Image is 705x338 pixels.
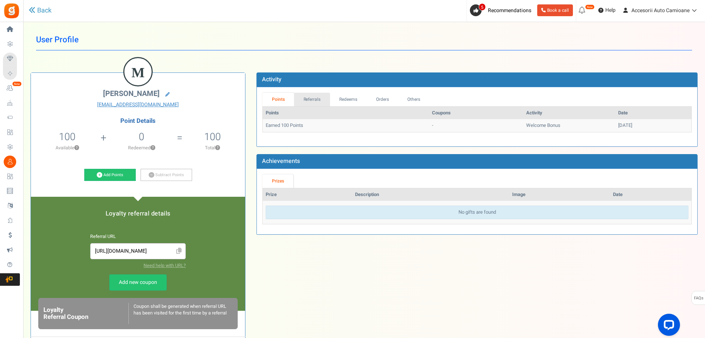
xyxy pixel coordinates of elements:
a: Need help with URL? [144,262,186,269]
th: Points [263,107,429,120]
a: Book a call [537,4,573,16]
button: ? [74,146,79,150]
img: Gratisfaction [3,3,20,19]
span: Accesorii Auto Camioane [631,7,690,14]
h6: Referral URL [90,234,186,239]
p: Available [35,145,100,151]
a: Points [262,93,294,106]
span: Click to Copy [173,245,185,258]
a: Subtract Points [141,169,192,181]
b: Activity [262,75,281,84]
span: Recommendations [488,7,531,14]
span: Help [603,7,616,14]
button: ? [215,146,220,150]
th: Date [615,107,691,120]
a: Help [595,4,619,16]
b: Achievements [262,157,300,166]
figcaption: M [124,58,152,87]
button: ? [150,146,155,150]
span: 5 [479,3,486,11]
p: Total [183,145,241,151]
h1: User Profile [36,29,692,50]
td: - [429,119,523,132]
a: 5 Recommendations [470,4,534,16]
h4: Point Details [31,118,245,124]
th: Prize [263,188,352,201]
div: Coupon shall be generated when referral URL has been visited for the first time by a referral [128,303,233,324]
h6: Loyalty Referral Coupon [43,307,128,320]
a: Redeems [330,93,367,106]
th: Coupons [429,107,523,120]
a: Prizes [262,174,293,188]
a: Others [398,93,430,106]
a: Add Points [84,169,136,181]
div: [DATE] [618,122,688,129]
em: New [585,4,595,10]
span: FAQs [694,291,704,305]
th: Activity [523,107,615,120]
td: Earned 100 Points [263,119,429,132]
a: Add new coupon [109,274,167,291]
h5: 0 [139,131,144,142]
h5: 100 [204,131,221,142]
p: Redeemed [107,145,176,151]
a: Orders [366,93,398,106]
a: New [3,82,20,95]
a: Referrals [294,93,330,106]
h5: Loyalty referral details [38,210,238,217]
span: [PERSON_NAME] [103,88,160,99]
span: 100 [59,129,75,144]
th: Image [509,188,610,201]
em: New [12,81,22,86]
td: Welcome Bonus [523,119,615,132]
th: Date [610,188,691,201]
div: No gifts are found [266,206,688,219]
th: Description [352,188,509,201]
a: [EMAIL_ADDRESS][DOMAIN_NAME] [36,101,240,108]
